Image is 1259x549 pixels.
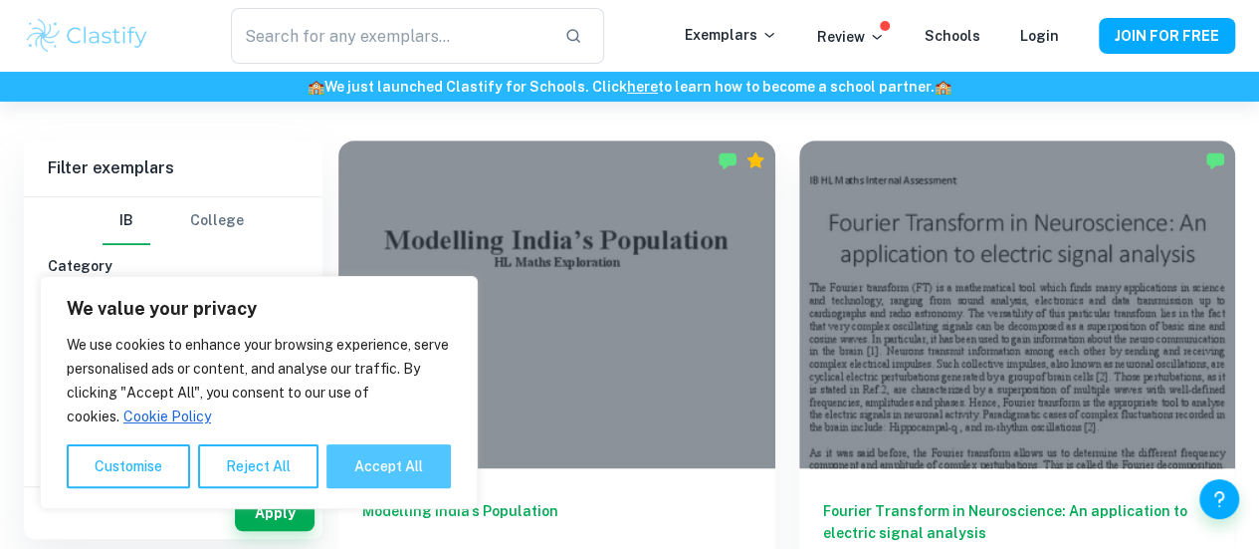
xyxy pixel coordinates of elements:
h6: We just launched Clastify for Schools. Click to learn how to become a school partner. [4,76,1255,98]
img: Marked [1205,150,1225,170]
a: Schools [925,28,980,44]
button: Reject All [198,444,318,488]
button: Help and Feedback [1199,479,1239,519]
p: We value your privacy [67,297,451,321]
span: 🏫 [308,79,324,95]
button: Customise [67,444,190,488]
div: We value your privacy [40,276,478,509]
a: here [627,79,658,95]
img: Marked [718,150,737,170]
img: Clastify logo [24,16,150,56]
p: We use cookies to enhance your browsing experience, serve personalised ads or content, and analys... [67,333,451,428]
button: IB [103,197,150,245]
input: Search for any exemplars... [231,8,549,64]
div: Filter type choice [103,197,244,245]
button: Apply [235,495,315,531]
h6: Filter exemplars [24,140,322,196]
div: Premium [745,150,765,170]
p: Exemplars [685,24,777,46]
h6: Category [48,255,299,277]
a: Login [1020,28,1059,44]
p: Review [817,26,885,48]
a: Cookie Policy [122,408,212,425]
button: JOIN FOR FREE [1099,18,1235,54]
button: College [190,197,244,245]
span: 🏫 [935,79,951,95]
button: Accept All [326,444,451,488]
